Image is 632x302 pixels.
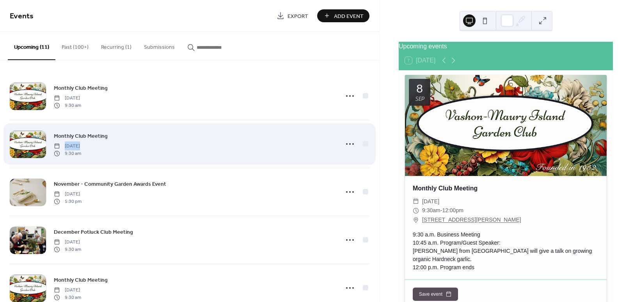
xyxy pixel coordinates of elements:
[440,206,442,215] span: -
[10,9,34,24] span: Events
[422,197,439,206] span: [DATE]
[334,12,364,20] span: Add Event
[413,288,458,301] button: Save event
[413,215,419,225] div: ​
[413,206,419,215] div: ​
[399,42,613,51] div: Upcoming events
[54,228,133,236] span: December Potluck Club Meeting
[54,198,82,205] span: 5:30 pm
[405,184,607,193] div: Monthly Club Meeting
[55,32,95,59] button: Past (100+)
[415,96,424,102] div: Sep
[54,239,81,246] span: [DATE]
[54,84,108,92] span: Monthly Club Meeting
[54,95,81,102] span: [DATE]
[8,32,55,60] button: Upcoming (11)
[416,83,423,94] div: 8
[317,9,369,22] button: Add Event
[54,276,108,284] span: Monthly Club Meeting
[54,83,108,92] a: Monthly Club Meeting
[95,32,138,59] button: Recurring (1)
[138,32,181,59] button: Submissions
[54,287,81,294] span: [DATE]
[54,275,108,284] a: Monthly Club Meeting
[422,215,521,225] a: [STREET_ADDRESS][PERSON_NAME]
[442,206,463,215] span: 12:00pm
[54,191,82,198] span: [DATE]
[54,143,81,150] span: [DATE]
[54,102,81,109] span: 9:30 am
[422,206,440,215] span: 9:30am
[288,12,308,20] span: Export
[54,131,108,140] a: Monthly Club Meeting
[54,227,133,236] a: December Potluck Club Meeting
[54,179,166,188] a: November - Community Garden Awards Event
[54,150,81,157] span: 9:30 am
[405,231,607,272] div: 9:30 a.m. Business Meeting 10:45 a.m. Program/Guest Speaker: [PERSON_NAME] from [GEOGRAPHIC_DATA]...
[271,9,314,22] a: Export
[413,197,419,206] div: ​
[54,180,166,188] span: November - Community Garden Awards Event
[54,132,108,140] span: Monthly Club Meeting
[54,294,81,301] span: 9:30 am
[54,246,81,253] span: 9:30 am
